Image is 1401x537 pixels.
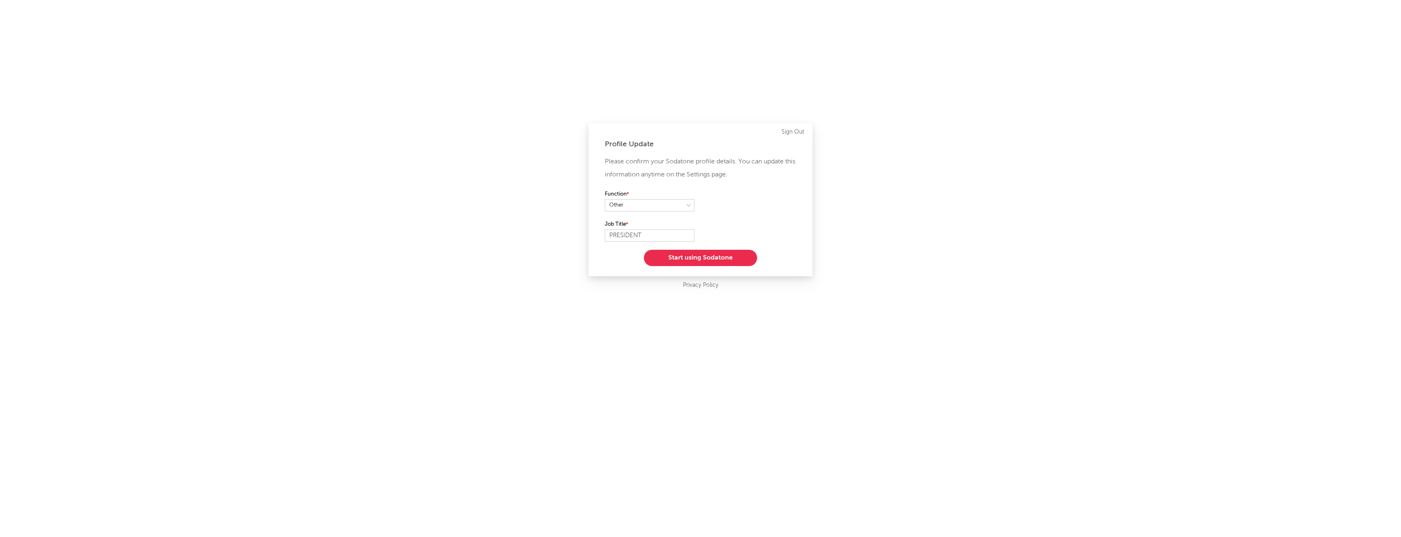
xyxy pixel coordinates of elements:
[605,155,796,181] p: Please confirm your Sodatone profile details. You can update this information anytime on the Sett...
[683,280,718,291] a: Privacy Policy
[605,220,694,229] label: Job Title
[605,189,694,199] label: Function
[782,127,804,137] a: Sign Out
[644,250,757,266] button: Start using Sodatone
[605,139,796,149] div: Profile Update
